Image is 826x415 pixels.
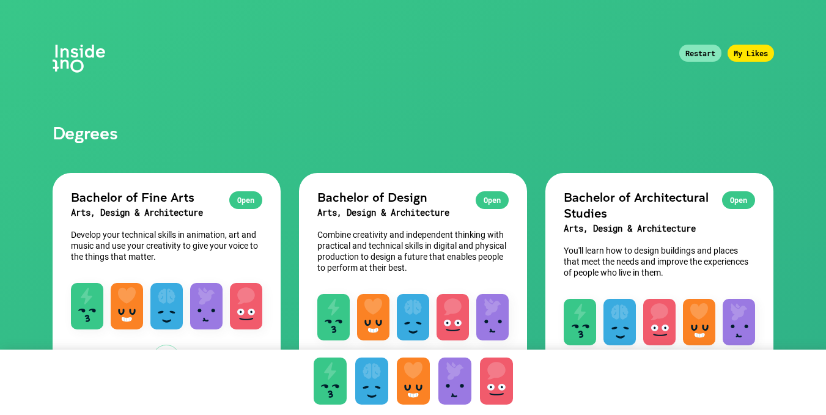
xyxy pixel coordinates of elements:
[317,189,509,205] h2: Bachelor of Design
[71,205,262,221] h3: Arts, Design & Architecture
[299,173,527,400] a: OpenBachelor of DesignArts, Design & ArchitectureCombine creativity and independent thinking with...
[564,245,755,278] p: You'll learn how to design buildings and places that meet the needs and improve the experiences o...
[722,191,755,209] div: Open
[317,205,509,221] h3: Arts, Design & Architecture
[53,173,281,389] a: OpenBachelor of Fine ArtsArts, Design & ArchitectureDevelop your technical skills in animation, a...
[564,189,755,221] h2: Bachelor of Architectural Studies
[229,191,262,209] div: Open
[679,45,721,62] div: Restart
[71,189,262,205] h2: Bachelor of Fine Arts
[564,221,755,237] h3: Arts, Design & Architecture
[71,229,262,262] p: Develop your technical skills in animation, art and music and use your creativity to give your vo...
[317,229,509,273] p: Combine creativity and independent thinking with practical and technical skills in digital and ph...
[728,47,792,59] a: My Likes
[545,173,773,405] a: OpenBachelor of Architectural StudiesArts, Design & ArchitectureYou'll learn how to design buildi...
[728,45,774,62] div: My Likes
[476,191,509,209] div: Open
